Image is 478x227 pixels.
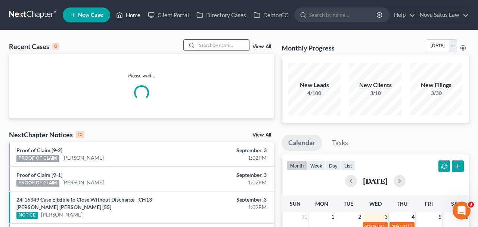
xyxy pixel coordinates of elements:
span: 1 [330,212,335,221]
span: 31 [301,212,308,221]
button: day [326,160,341,171]
a: 24-16349 Case Eligible to Close Without Discharge - CH13 - [PERSON_NAME] [PERSON_NAME] [55] [16,196,155,210]
div: PROOF OF CLAIM [16,180,59,187]
span: 4 [411,212,415,221]
div: 3/10 [349,89,401,97]
input: Search by name... [197,40,249,50]
a: Directory Cases [193,8,250,22]
a: Calendar [282,135,322,151]
div: 3/30 [410,89,462,97]
div: 10 [76,131,84,138]
div: NextChapter Notices [9,130,84,139]
a: Home [112,8,144,22]
div: 1:02PM [188,154,267,162]
a: Proof of Claim [9-1] [16,172,62,178]
span: New Case [78,12,103,18]
div: 1:02PM [188,203,267,211]
h3: Monthly Progress [282,43,335,52]
span: 2 [357,212,362,221]
div: September, 3 [188,171,267,179]
iframe: Intercom live chat [453,202,471,220]
span: Mon [315,200,328,207]
div: Recent Cases [9,42,59,51]
a: [PERSON_NAME] [41,211,83,218]
input: Search by name... [309,8,378,22]
div: 1:02PM [188,179,267,186]
p: Please wait... [9,72,274,79]
span: 3 [384,212,388,221]
div: PROOF OF CLAIM [16,155,59,162]
h2: [DATE] [363,177,388,185]
span: 5 [438,212,442,221]
button: week [307,160,326,171]
a: Tasks [325,135,355,151]
div: NOTICE [16,212,38,219]
button: month [287,160,307,171]
span: Sat [451,200,460,207]
div: September, 3 [188,147,267,154]
div: New Filings [410,81,462,89]
a: View All [252,44,271,49]
span: Thu [397,200,407,207]
a: View All [252,132,271,138]
a: [PERSON_NAME] [62,179,104,186]
a: [PERSON_NAME] [62,154,104,162]
a: DebtorCC [250,8,292,22]
div: September, 3 [188,196,267,203]
span: Fri [425,200,433,207]
span: 3 [468,202,474,208]
a: Client Portal [144,8,193,22]
a: Nova Satus Law [416,8,469,22]
span: Tue [344,200,353,207]
div: 4/100 [288,89,341,97]
div: 0 [52,43,59,50]
a: Proof of Claim [9-2] [16,147,62,153]
span: Sun [290,200,301,207]
div: New Leads [288,81,341,89]
button: list [341,160,355,171]
a: Help [390,8,415,22]
span: Wed [369,200,382,207]
div: New Clients [349,81,401,89]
